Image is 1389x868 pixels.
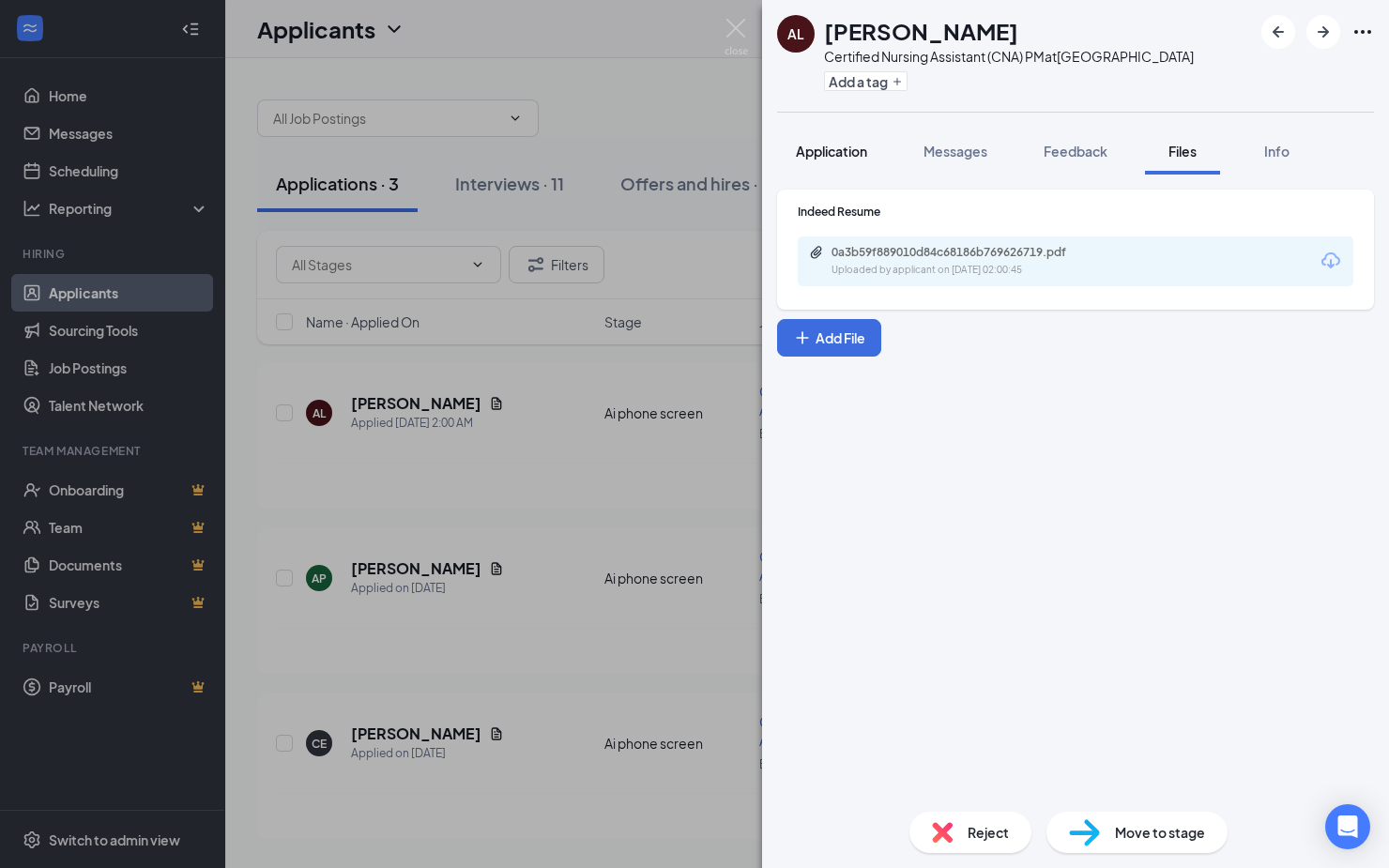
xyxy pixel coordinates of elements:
[1267,21,1290,43] svg: ArrowLeftNew
[923,143,987,160] span: Messages
[824,15,1018,47] h1: [PERSON_NAME]
[1264,143,1290,160] span: Info
[824,71,908,91] button: PlusAdd a tag
[892,76,903,87] svg: Plus
[832,245,1094,260] div: 0a3b59f889010d84c68186b769626719.pdf
[777,319,881,357] button: Add FilePlus
[1325,804,1370,849] div: Open Intercom Messenger
[809,245,1113,278] a: Paperclip0a3b59f889010d84c68186b769626719.pdfUploaded by applicant on [DATE] 02:00:45
[832,263,1113,278] div: Uploaded by applicant on [DATE] 02:00:45
[1115,822,1205,843] span: Move to stage
[796,143,867,160] span: Application
[809,245,824,260] svg: Paperclip
[968,822,1009,843] span: Reject
[1351,21,1374,43] svg: Ellipses
[824,47,1194,66] div: Certified Nursing Assistant (CNA) PM at [GEOGRAPHIC_DATA]
[1168,143,1197,160] span: Files
[1261,15,1295,49] button: ArrowLeftNew
[787,24,804,43] div: AL
[1306,15,1340,49] button: ArrowRight
[1320,250,1342,272] svg: Download
[1312,21,1335,43] svg: ArrowRight
[798,204,1353,220] div: Indeed Resume
[793,328,812,347] svg: Plus
[1044,143,1107,160] span: Feedback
